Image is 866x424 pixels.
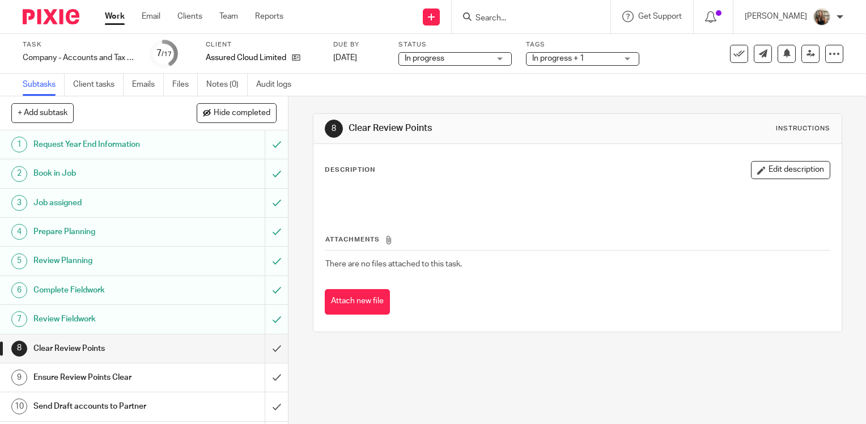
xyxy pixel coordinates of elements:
[33,136,180,153] h1: Request Year End Information
[11,103,74,122] button: + Add subtask
[751,161,830,179] button: Edit description
[265,276,288,304] div: Mark as to do
[132,74,164,96] a: Emails
[325,120,343,138] div: 8
[398,40,512,49] label: Status
[325,236,380,243] span: Attachments
[33,311,180,328] h1: Review Fieldwork
[638,12,682,20] span: Get Support
[33,223,180,240] h1: Prepare Planning
[255,11,283,22] a: Reports
[156,47,172,60] div: 7
[11,195,27,211] div: 3
[265,189,288,217] div: Mark as to do
[23,9,79,24] img: Pixie
[206,74,248,96] a: Notes (0)
[333,40,384,49] label: Due by
[745,11,807,22] p: [PERSON_NAME]
[265,218,288,246] div: Mark as to do
[197,103,277,122] button: Hide completed
[23,74,65,96] a: Subtasks
[33,398,180,415] h1: Send Draft accounts to Partner
[206,52,286,63] p: Assured Cloud Limited
[265,363,288,392] div: Mark as done
[754,45,772,63] a: Send new email to Assured Cloud Limited
[813,8,831,26] img: pic.png
[219,11,238,22] a: Team
[206,40,319,49] label: Client
[801,45,820,63] a: Reassign task
[325,260,462,268] span: There are no files attached to this task.
[73,74,124,96] a: Client tasks
[33,252,180,269] h1: Review Planning
[265,130,288,159] div: Mark as to do
[11,370,27,385] div: 9
[474,14,576,24] input: Search
[11,398,27,414] div: 10
[256,74,300,96] a: Audit logs
[33,165,180,182] h1: Book in Job
[265,334,288,363] div: Mark as done
[172,74,198,96] a: Files
[142,11,160,22] a: Email
[11,166,27,182] div: 2
[33,282,180,299] h1: Complete Fieldwork
[11,282,27,298] div: 6
[11,311,27,327] div: 7
[177,11,202,22] a: Clients
[325,289,390,315] button: Attach new file
[776,124,830,133] div: Instructions
[333,54,357,62] span: [DATE]
[33,194,180,211] h1: Job assigned
[105,11,125,22] a: Work
[33,340,180,357] h1: Clear Review Points
[265,305,288,333] div: Mark as to do
[23,52,136,63] div: Company - Accounts and Tax Preparation
[265,392,288,421] div: Mark as done
[214,109,270,118] span: Hide completed
[349,122,601,134] h1: Clear Review Points
[265,159,288,188] div: Mark as to do
[292,53,300,62] i: Open client page
[532,54,584,62] span: In progress + 1
[11,137,27,152] div: 1
[33,369,180,386] h1: Ensure Review Points Clear
[23,40,136,49] label: Task
[778,45,796,63] button: Snooze task
[405,54,444,62] span: In progress
[11,341,27,357] div: 8
[265,247,288,275] div: Mark as to do
[526,40,639,49] label: Tags
[11,253,27,269] div: 5
[162,51,172,57] small: /17
[11,224,27,240] div: 4
[325,166,375,175] p: Description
